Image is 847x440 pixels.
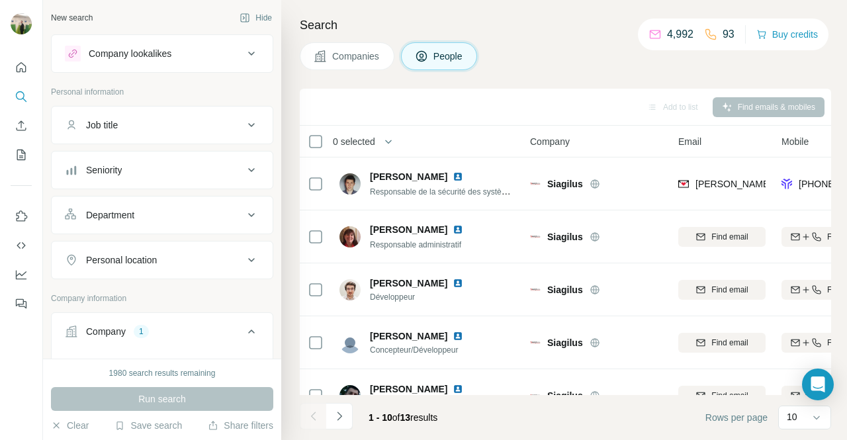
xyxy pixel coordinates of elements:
[11,263,32,286] button: Dashboard
[86,163,122,177] div: Seniority
[530,179,541,189] img: Logo of Siagilus
[89,47,171,60] div: Company lookalikes
[530,337,541,348] img: Logo of Siagilus
[86,325,126,338] div: Company
[547,283,583,296] span: Siagilus
[11,204,32,228] button: Use Surfe on LinkedIn
[711,390,748,402] span: Find email
[781,135,809,148] span: Mobile
[114,419,182,432] button: Save search
[370,330,447,343] span: [PERSON_NAME]
[11,56,32,79] button: Quick start
[333,135,375,148] span: 0 selected
[678,227,766,247] button: Find email
[370,382,447,396] span: [PERSON_NAME]
[678,177,689,191] img: provider findymail logo
[802,369,834,400] div: Open Intercom Messenger
[678,280,766,300] button: Find email
[11,234,32,257] button: Use Surfe API
[453,331,463,341] img: LinkedIn logo
[678,386,766,406] button: Find email
[65,353,259,370] div: Select a company name or website
[339,226,361,247] img: Avatar
[51,12,93,24] div: New search
[756,25,818,44] button: Buy credits
[678,135,701,148] span: Email
[370,291,479,303] span: Développeur
[11,292,32,316] button: Feedback
[787,410,797,423] p: 10
[530,390,541,401] img: Logo of Siagilus
[52,109,273,141] button: Job title
[86,253,157,267] div: Personal location
[530,135,570,148] span: Company
[339,173,361,195] img: Avatar
[547,336,583,349] span: Siagilus
[52,244,273,276] button: Personal location
[11,13,32,34] img: Avatar
[370,277,447,290] span: [PERSON_NAME]
[453,171,463,182] img: LinkedIn logo
[370,344,479,356] span: Concepteur/Développeur
[11,85,32,109] button: Search
[370,240,461,249] span: Responsable administratif
[52,154,273,186] button: Seniority
[711,337,748,349] span: Find email
[339,332,361,353] img: Avatar
[369,412,392,423] span: 1 - 10
[711,284,748,296] span: Find email
[51,419,89,432] button: Clear
[369,412,437,423] span: results
[52,199,273,231] button: Department
[51,86,273,98] p: Personal information
[52,316,273,353] button: Company1
[400,412,411,423] span: 13
[678,333,766,353] button: Find email
[52,38,273,69] button: Company lookalikes
[339,385,361,406] img: Avatar
[208,419,273,432] button: Share filters
[326,403,353,429] button: Navigate to next page
[370,170,447,183] span: [PERSON_NAME]
[86,118,118,132] div: Job title
[547,389,583,402] span: Siagilus
[86,208,134,222] div: Department
[453,278,463,288] img: LinkedIn logo
[370,223,447,236] span: [PERSON_NAME]
[723,26,735,42] p: 93
[11,114,32,138] button: Enrich CSV
[339,279,361,300] img: Avatar
[667,26,693,42] p: 4,992
[51,292,273,304] p: Company information
[109,367,216,379] div: 1980 search results remaining
[11,143,32,167] button: My lists
[392,412,400,423] span: of
[433,50,464,63] span: People
[134,326,149,337] div: 1
[781,177,792,191] img: provider forager logo
[547,230,583,243] span: Siagilus
[453,384,463,394] img: LinkedIn logo
[547,177,583,191] span: Siagilus
[332,50,380,63] span: Companies
[453,224,463,235] img: LinkedIn logo
[530,232,541,242] img: Logo of Siagilus
[370,186,566,197] span: Responsable de la sécurité des systèmes informatiques
[300,16,831,34] h4: Search
[711,231,748,243] span: Find email
[530,285,541,295] img: Logo of Siagilus
[230,8,281,28] button: Hide
[705,411,768,424] span: Rows per page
